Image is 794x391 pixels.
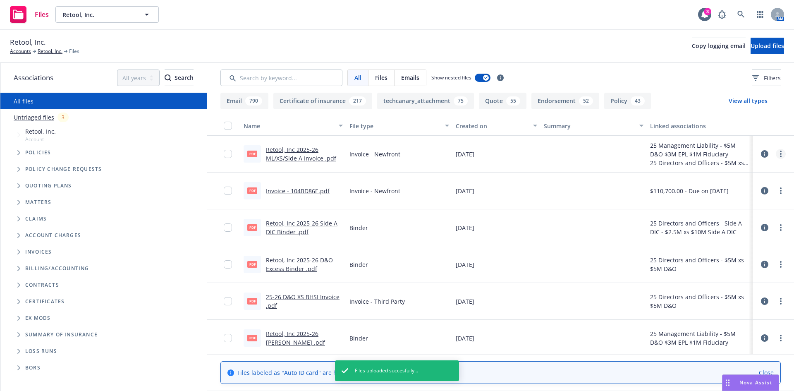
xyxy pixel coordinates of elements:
div: Drag to move [722,375,733,391]
span: [DATE] [456,187,474,195]
div: 25 Directors and Officers - $5M xs $5M D&O [650,293,749,310]
a: Retool, Inc 2025-26 ML/XS/Side A Invoice .pdf [266,146,336,162]
svg: Search [165,74,171,81]
span: Quoting plans [25,183,72,188]
button: Nova Assist [722,374,779,391]
div: File type [349,122,440,130]
span: Retool, Inc. [62,10,134,19]
button: Policy [604,93,651,109]
div: 3 [704,8,711,15]
span: Billing/Accounting [25,266,89,271]
button: Email [220,93,268,109]
div: Folder Tree Example [0,260,207,376]
button: techcanary_attachment [377,93,474,109]
a: Retool, Inc 2025-26 [PERSON_NAME] .pdf [266,330,325,346]
span: [DATE] [456,334,474,343]
a: Close [759,368,774,377]
input: Select all [224,122,232,130]
span: Files uploaded succesfully... [355,367,418,374]
button: Linked associations [647,116,753,136]
a: Search [733,6,749,23]
span: Binder [349,260,368,269]
span: Account [25,136,56,143]
span: Binder [349,223,368,232]
span: Filters [752,74,781,82]
div: Linked associations [650,122,749,130]
span: Invoice - Newfront [349,150,400,158]
a: Retool, Inc 2025-26 Side A DIC Binder .pdf [266,219,337,236]
span: Upload files [751,42,784,50]
a: Invoice - 104BD86E.pdf [266,187,330,195]
a: Retool, Inc 2025-26 D&O Excess Binder .pdf [266,256,333,273]
button: View all types [715,93,781,109]
span: Invoice - Newfront [349,187,400,195]
button: Certificate of insurance [273,93,372,109]
span: [DATE] [456,297,474,306]
span: [DATE] [456,260,474,269]
div: 25 Management Liability - $5M D&O $3M EPL $1M Fiduciary [650,141,749,158]
input: Toggle Row Selected [224,334,232,342]
a: more [776,186,786,196]
a: Switch app [752,6,768,23]
span: Retool, Inc. [10,37,45,48]
span: Account charges [25,233,81,238]
span: Contracts [25,283,59,288]
div: 3 [57,113,69,122]
a: Untriaged files [14,113,54,122]
span: [DATE] [456,223,474,232]
span: pdf [247,261,257,267]
div: Summary [544,122,634,130]
span: Matters [25,200,51,205]
button: File type [346,116,452,136]
button: Endorsement [531,93,599,109]
span: Emails [401,73,419,82]
button: Filters [752,70,781,86]
span: Nova Assist [739,379,772,386]
input: Toggle Row Selected [224,150,232,158]
div: 25 Management Liability - $5M D&O $3M EPL $1M Fiduciary [650,329,749,347]
div: 43 [631,96,645,106]
a: All files [14,97,33,105]
span: Claims [25,216,47,221]
a: more [776,149,786,159]
input: Toggle Row Selected [224,223,232,232]
a: 25-26 D&O XS BHSI Invoice .pdf [266,293,340,309]
div: Name [244,122,334,130]
button: Copy logging email [692,38,746,54]
span: Filters [764,74,781,82]
span: pdf [247,151,257,157]
div: $110,700.00 - Due on [DATE] [650,187,729,195]
button: Retool, Inc. [55,6,159,23]
span: All [354,73,361,82]
span: Show nested files [431,74,471,81]
span: Files [35,11,49,18]
span: Associations [14,72,53,83]
span: Loss Runs [25,349,57,354]
a: Report a Bug [714,6,730,23]
a: more [776,333,786,343]
div: 25 Directors and Officers - $5M xs $5M D&O [650,256,749,273]
div: 75 [454,96,468,106]
div: 52 [579,96,593,106]
span: Files [375,73,387,82]
input: Toggle Row Selected [224,297,232,305]
span: pdf [247,335,257,341]
button: Created on [452,116,541,136]
span: pdf [247,187,257,194]
button: SearchSearch [165,70,194,86]
span: Summary of insurance [25,332,98,337]
span: Ex Mods [25,316,50,321]
div: 25 Directors and Officers - Side A DIC - $2.5M xs $10M Side A DIC [650,219,749,236]
button: Upload files [751,38,784,54]
div: Created on [456,122,529,130]
button: Quote [479,93,526,109]
span: Copy logging email [692,42,746,50]
a: more [776,223,786,233]
a: Files [7,3,52,26]
span: Invoices [25,249,52,254]
span: Certificates [25,299,65,304]
input: Toggle Row Selected [224,260,232,269]
input: Toggle Row Selected [224,187,232,195]
div: 790 [245,96,262,106]
span: pdf [247,298,257,304]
